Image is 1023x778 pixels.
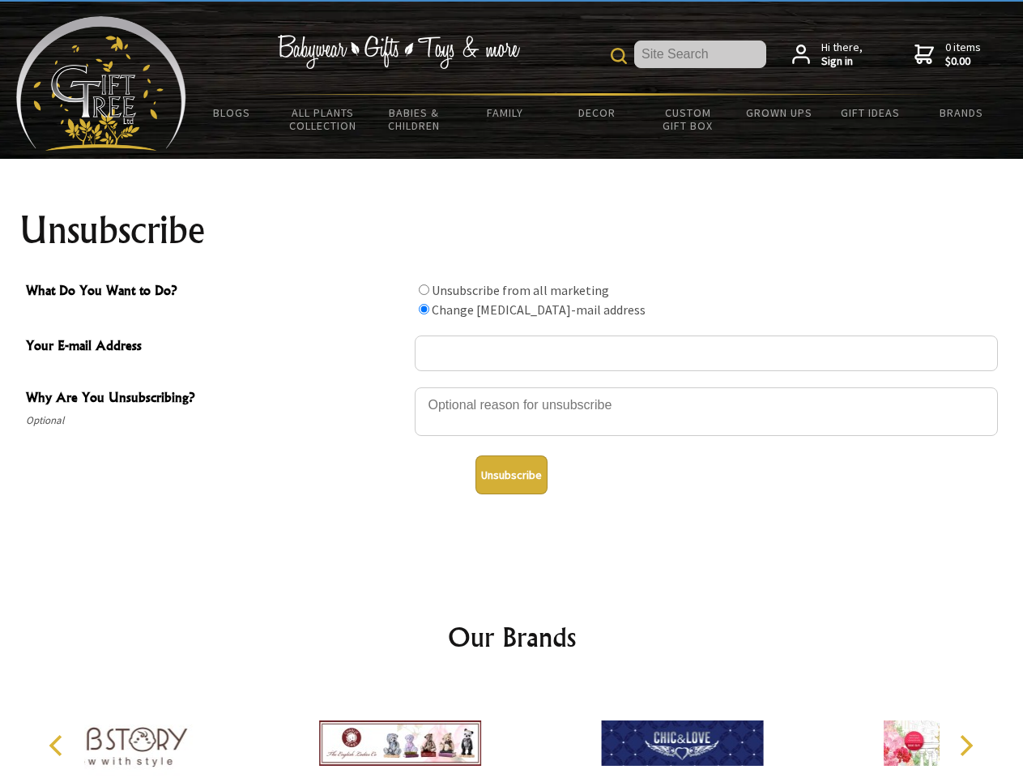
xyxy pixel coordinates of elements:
textarea: Why Are You Unsubscribing? [415,387,998,436]
label: Unsubscribe from all marketing [432,282,609,298]
a: Brands [916,96,1008,130]
a: All Plants Collection [278,96,369,143]
input: What Do You Want to Do? [419,304,429,314]
span: Why Are You Unsubscribing? [26,387,407,411]
input: Your E-mail Address [415,336,998,371]
a: Family [460,96,552,130]
a: Custom Gift Box [642,96,734,143]
img: Babywear - Gifts - Toys & more [277,35,520,69]
span: Hi there, [821,41,863,69]
a: Grown Ups [733,96,825,130]
button: Unsubscribe [475,455,548,494]
h2: Our Brands [32,618,991,656]
span: 0 items [945,40,981,69]
h1: Unsubscribe [19,211,1004,250]
label: Change [MEDICAL_DATA]-mail address [432,301,646,318]
a: Gift Ideas [825,96,916,130]
span: Optional [26,411,407,430]
button: Next [948,728,983,763]
img: product search [611,48,627,64]
a: Decor [551,96,642,130]
img: Babyware - Gifts - Toys and more... [16,16,186,151]
span: Your E-mail Address [26,336,407,359]
a: 0 items$0.00 [914,41,981,69]
strong: $0.00 [945,54,981,69]
input: Site Search [634,41,766,68]
a: Babies & Children [369,96,460,143]
a: BLOGS [186,96,278,130]
a: Hi there,Sign in [792,41,863,69]
input: What Do You Want to Do? [419,284,429,295]
span: What Do You Want to Do? [26,280,407,304]
button: Previous [40,728,76,763]
strong: Sign in [821,54,863,69]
